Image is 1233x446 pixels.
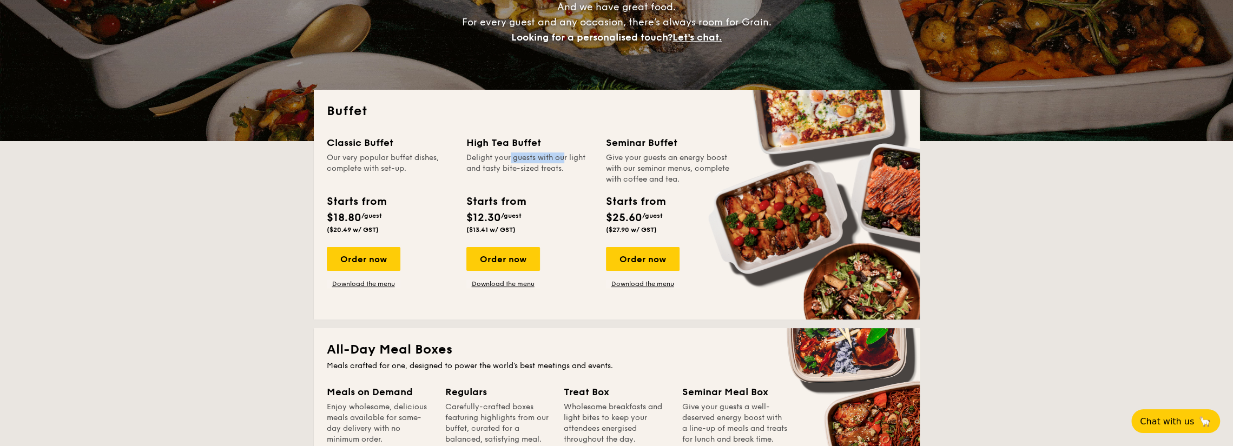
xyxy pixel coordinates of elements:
div: Give your guests an energy boost with our seminar menus, complete with coffee and tea. [606,152,733,185]
div: Order now [606,247,680,271]
span: Chat with us [1140,416,1194,427]
div: Delight your guests with our light and tasty bite-sized treats. [466,152,593,185]
span: ($13.41 w/ GST) [466,226,516,234]
div: High Tea Buffet [466,135,593,150]
div: Carefully-crafted boxes featuring highlights from our buffet, curated for a balanced, satisfying ... [445,402,551,445]
div: Meals crafted for one, designed to power the world's best meetings and events. [327,361,907,371]
a: Download the menu [327,279,400,288]
span: 🦙 [1198,415,1211,428]
span: Let's chat. [672,31,722,43]
div: Order now [327,247,400,271]
div: Seminar Buffet [606,135,733,150]
span: /guest [361,212,382,219]
div: Starts from [327,194,386,210]
div: Wholesome breakfasts and light bites to keep your attendees energised throughout the day. [564,402,669,445]
span: /guest [642,212,663,219]
div: Treat Box [564,384,669,400]
span: And we have great food. For every guest and any occasion, there’s always room for Grain. [462,1,772,43]
div: Seminar Meal Box [682,384,788,400]
span: $25.60 [606,211,642,224]
h2: All-Day Meal Boxes [327,341,907,358]
a: Download the menu [606,279,680,288]
span: ($20.49 w/ GST) [327,226,379,234]
div: Starts from [466,194,525,210]
div: Give your guests a well-deserved energy boost with a line-up of meals and treats for lunch and br... [682,402,788,445]
div: Order now [466,247,540,271]
span: /guest [501,212,522,219]
a: Download the menu [466,279,540,288]
div: Our very popular buffet dishes, complete with set-up. [327,152,453,185]
span: $18.80 [327,211,361,224]
span: $12.30 [466,211,501,224]
h2: Buffet [327,103,907,120]
div: Classic Buffet [327,135,453,150]
div: Enjoy wholesome, delicious meals available for same-day delivery with no minimum order. [327,402,432,445]
span: ($27.90 w/ GST) [606,226,657,234]
div: Starts from [606,194,665,210]
div: Regulars [445,384,551,400]
button: Chat with us🦙 [1131,409,1220,433]
div: Meals on Demand [327,384,432,400]
span: Looking for a personalised touch? [511,31,672,43]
